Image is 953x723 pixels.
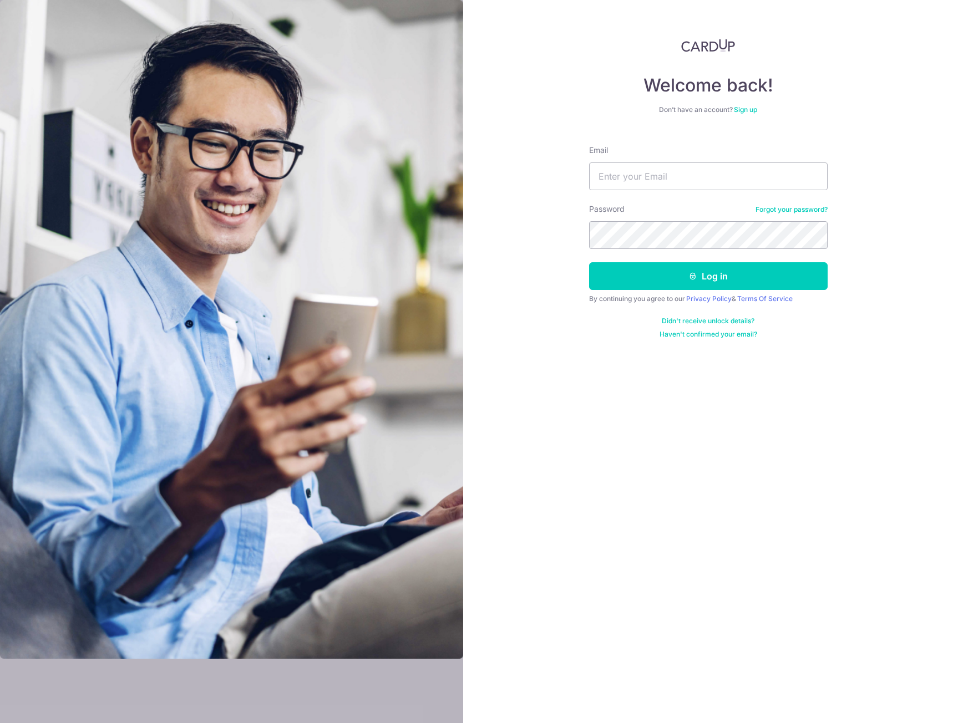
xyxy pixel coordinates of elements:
a: Haven't confirmed your email? [660,330,757,339]
input: Enter your Email [589,162,828,190]
a: Forgot your password? [756,205,828,214]
img: CardUp Logo [681,39,736,52]
div: Don’t have an account? [589,105,828,114]
label: Email [589,145,608,156]
a: Sign up [734,105,757,114]
h4: Welcome back! [589,74,828,96]
a: Didn't receive unlock details? [662,317,754,325]
div: By continuing you agree to our & [589,294,828,303]
label: Password [589,203,625,215]
a: Privacy Policy [686,294,732,303]
button: Log in [589,262,828,290]
a: Terms Of Service [737,294,793,303]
